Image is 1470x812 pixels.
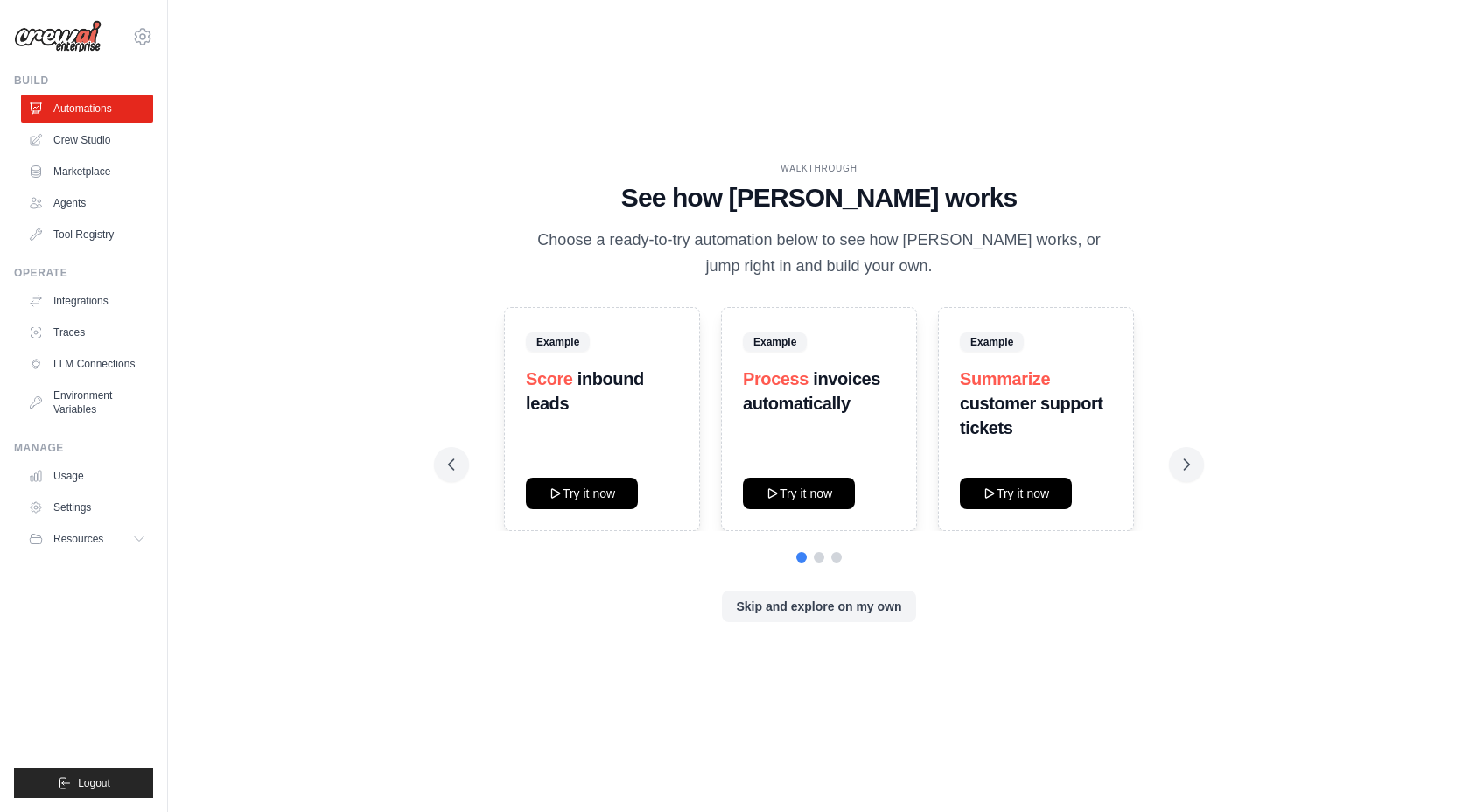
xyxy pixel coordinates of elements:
div: Build [14,73,153,87]
div: WALKTHROUGH [448,162,1190,175]
a: Automations [21,94,153,122]
a: Tool Registry [21,220,153,248]
span: Example [960,332,1024,352]
span: Resources [53,532,103,546]
div: Operate [14,266,153,280]
div: Manage [14,441,153,455]
p: Choose a ready-to-try automation below to see how [PERSON_NAME] works, or jump right in and build... [525,227,1113,279]
strong: customer support tickets [960,394,1103,437]
a: Marketplace [21,157,153,185]
button: Try it now [960,478,1072,509]
img: Logo [14,20,101,53]
span: Process [743,369,808,388]
span: Example [526,332,590,352]
a: Settings [21,493,153,521]
a: Integrations [21,287,153,315]
span: Logout [78,776,110,790]
span: Score [526,369,573,388]
span: Example [743,332,807,352]
a: Usage [21,462,153,490]
a: LLM Connections [21,350,153,378]
a: Crew Studio [21,126,153,154]
a: Environment Variables [21,381,153,423]
button: Try it now [526,478,638,509]
a: Traces [21,318,153,346]
span: Summarize [960,369,1050,388]
button: Logout [14,768,153,798]
button: Resources [21,525,153,553]
a: Agents [21,189,153,217]
strong: inbound leads [526,369,644,413]
button: Skip and explore on my own [722,591,915,622]
button: Try it now [743,478,855,509]
h1: See how [PERSON_NAME] works [448,182,1190,213]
